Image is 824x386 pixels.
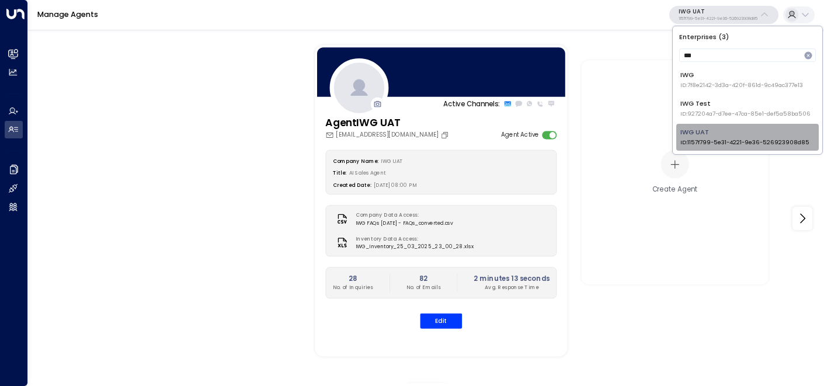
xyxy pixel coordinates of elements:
button: Edit [420,313,462,328]
h2: 2 minutes 13 seconds [474,274,550,284]
p: Active Channels: [443,99,500,109]
span: IWG UAT [381,158,402,165]
span: ID: 7f8e2142-3d3a-420f-861d-9c49ac377e13 [680,81,803,89]
p: Avg. Response Time [474,284,550,291]
div: [EMAIL_ADDRESS][DOMAIN_NAME] [325,131,451,140]
label: Created Date: [333,181,371,188]
span: ID: 927204a7-d7ee-47ca-85e1-def5a58ba506 [680,110,811,118]
span: AI Sales Agent [349,169,386,176]
h2: 82 [406,274,441,284]
span: IWG_Inventory_25_03_2025_23_00_28.xlsx [356,243,474,251]
p: IWG UAT [679,8,757,15]
button: IWG UAT1157f799-5e31-4221-9e36-526923908d85 [669,6,778,25]
label: Company Name: [333,158,378,165]
div: Create Agent [652,185,697,194]
span: IWG FAQs [DATE] - FAQs_converted.csv [356,219,453,227]
p: No. of Emails [406,284,441,291]
span: [DATE] 08:00 PM [374,181,417,188]
a: Manage Agents [37,9,98,19]
div: IWG Test [680,99,811,118]
p: No. of Inquiries [333,284,373,291]
label: Company Data Access: [356,211,448,219]
label: Agent Active [501,131,539,140]
div: IWG [680,70,803,89]
p: 1157f799-5e31-4221-9e36-526923908d85 [679,16,757,21]
span: ID: 1157f799-5e31-4221-9e36-526923908d85 [680,138,809,147]
h2: 28 [333,274,373,284]
h3: AgentIWG UAT [325,116,451,131]
p: Enterprises ( 3 ) [676,30,818,44]
label: Inventory Data Access: [356,235,470,243]
button: Copy [440,131,451,139]
div: IWG UAT [680,127,809,147]
label: Title: [333,169,346,176]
